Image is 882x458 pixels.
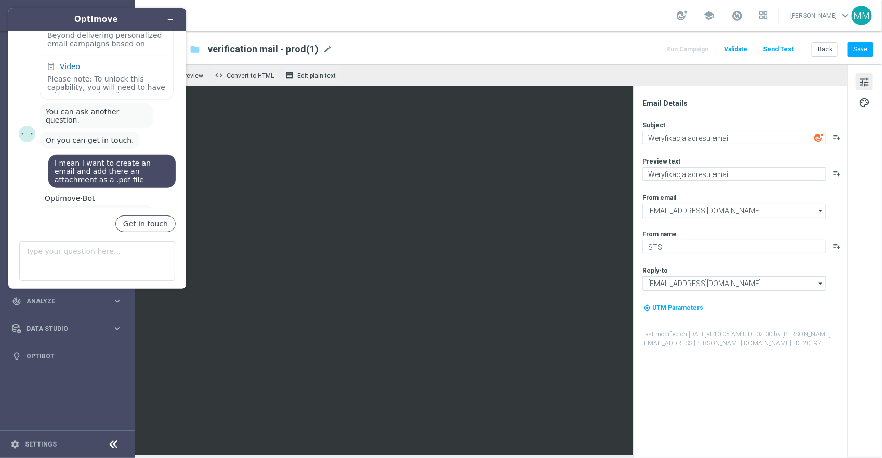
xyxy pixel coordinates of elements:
i: receipt [285,71,294,79]
span: UTM Parameters [652,304,703,312]
span: Validate [724,46,747,53]
div: Optibot [12,342,122,370]
span: Or you can get in touch. [46,136,134,144]
label: Subject [642,121,665,129]
span: Data Studio [27,326,112,332]
i: arrow_drop_down [815,204,826,218]
span: palette [859,96,870,110]
i: keyboard_arrow_right [112,296,122,306]
i: folder [190,43,200,56]
span: You can ask another question. [46,107,122,124]
h1: Optimove [45,14,148,25]
button: Validate [722,43,749,57]
span: Edit plain text [297,72,336,79]
span: Optimove [45,194,80,203]
span: mode_edit [323,45,332,54]
i: my_location [643,304,651,312]
div: Please note: To unlock this capability, you will need to have added DynamicMail to your Optimove ... [47,75,166,93]
button: receipt Edit plain text [283,69,340,82]
div: Data Studio [12,324,112,333]
span: | ID: 20197 [791,340,821,347]
span: keyboard_arrow_down [839,10,851,21]
label: Preview text [642,157,680,166]
span: Convert to HTML [227,72,274,79]
i: arrow_drop_down [815,277,826,290]
label: From name [642,230,677,238]
div: VideoPlease note: To unlock this capability, you will need to have added DynamicMail to your Opti... [40,56,173,99]
button: Back [812,42,838,57]
button: palette [856,94,873,111]
label: Reply-to [642,266,668,275]
button: code Convert to HTML [212,69,279,82]
button: tune [856,73,873,90]
label: Last modified on [DATE] at 10:05 AM UTC-02:00 by [PERSON_NAME][EMAIL_ADDRESS][PERSON_NAME][DOMAIN... [642,330,846,348]
span: tune [859,75,870,89]
input: Select [642,204,826,218]
div: Video [60,62,80,71]
span: Analyze [27,298,112,304]
button: folder [189,41,201,58]
a: [PERSON_NAME]keyboard_arrow_down [789,8,852,23]
a: Settings [25,441,57,448]
button: Get in touch [115,215,176,232]
button: my_location UTM Parameters [642,302,704,314]
button: lightbulb Optibot [11,352,123,360]
input: Select [642,276,826,291]
span: I mean I want to create an email and add there an attachment as a .pdf file [55,159,153,184]
div: Analyze [12,297,112,306]
i: settings [10,440,20,449]
div: Beyond delivering personalized email campaigns based on Optimove’s powerful Target Groups, you ca... [40,12,173,56]
span: Bot [83,194,95,203]
span: school [703,10,715,21]
button: Save [848,42,873,57]
button: Data Studio keyboard_arrow_right [11,325,123,333]
i: track_changes [12,297,21,306]
button: playlist_add [833,169,841,178]
div: MM [852,6,872,25]
img: optiGenie.svg [814,133,824,142]
div: Email Details [642,99,846,108]
button: playlist_add [833,242,841,250]
span: verification mail - prod(1) [208,43,319,56]
button: Send Test [761,43,795,57]
i: keyboard_arrow_right [112,324,122,333]
span: code [215,71,223,79]
div: · [45,194,176,203]
i: lightbulb [12,352,21,361]
button: track_changes Analyze keyboard_arrow_right [11,297,123,305]
label: From email [642,194,676,202]
div: Beyond delivering personalized email campaigns based on Optimove’s powerful Target Groups, you ca... [47,31,166,49]
button: playlist_add [833,133,841,141]
button: Minimize widget [162,12,179,27]
a: Optibot [27,342,122,370]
